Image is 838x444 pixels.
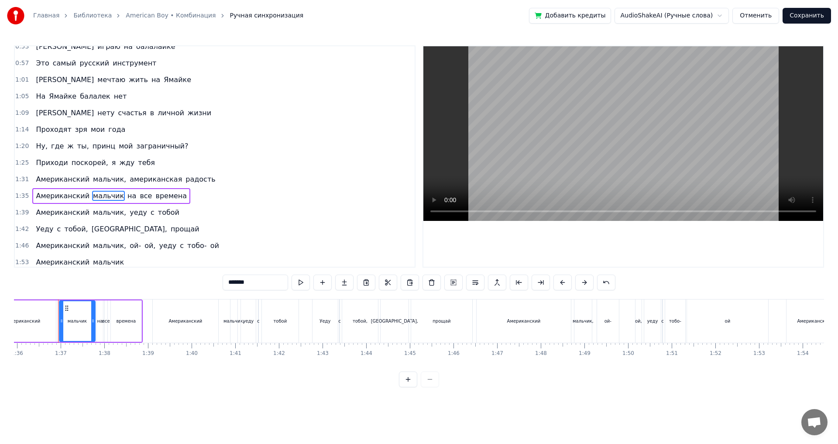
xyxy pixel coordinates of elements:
div: уеду [243,318,254,324]
div: 1:54 [797,350,809,357]
span: Это [35,58,50,68]
span: прощай [170,224,200,234]
span: ты, [76,141,90,151]
span: играю [96,41,121,52]
div: 1:42 [273,350,285,357]
span: 1:53 [15,258,29,267]
span: ой- [129,241,142,251]
span: заграничный? [135,141,189,151]
span: жду [118,158,135,168]
span: Проходят [35,124,72,134]
span: в [149,108,155,118]
div: ой [725,318,731,324]
span: 1:31 [15,175,29,184]
span: 1:09 [15,109,29,117]
div: 1:39 [142,350,154,357]
span: 1:46 [15,241,29,250]
div: тобой, [353,318,367,324]
div: 1:36 [11,350,23,357]
span: с [150,207,155,217]
span: Ну, [35,141,48,151]
div: мальчик, [223,318,244,324]
div: мальчик, [573,318,594,324]
span: мальчик [92,257,125,267]
span: мои [90,124,106,134]
span: тобой, [63,224,89,234]
span: счастья [117,108,147,118]
span: 1:42 [15,225,29,234]
div: с [661,318,664,324]
button: Отменить [732,8,779,24]
div: 1:43 [317,350,329,357]
span: тобой [157,207,180,217]
div: 1:48 [535,350,547,357]
span: 0:53 [15,42,29,51]
span: на [127,191,137,201]
span: тебя [137,158,156,168]
div: времена [116,318,136,324]
span: мой [118,141,134,151]
div: Американский [7,318,41,324]
span: [GEOGRAPHIC_DATA], [91,224,168,234]
div: 1:52 [710,350,721,357]
span: поскорей, [71,158,109,168]
span: зря [74,124,88,134]
span: Американский [35,207,90,217]
span: я [111,158,117,168]
span: тобо- [186,241,208,251]
span: на [151,75,161,85]
div: 1:47 [491,350,503,357]
span: мальчик [92,191,125,201]
span: балалек [79,91,111,101]
div: с [257,318,260,324]
span: Ямайке [48,91,77,101]
div: на [97,318,103,324]
div: 1:49 [579,350,591,357]
span: на [123,41,134,52]
div: 1:44 [361,350,372,357]
div: тобо- [669,318,681,324]
span: мальчик, [92,207,127,217]
span: 1:25 [15,158,29,167]
img: youka [7,7,24,24]
div: 1:46 [448,350,460,357]
span: Уеду [35,224,54,234]
span: 1:01 [15,76,29,84]
span: ой, [144,241,156,251]
nav: breadcrumb [33,11,303,20]
div: 1:37 [55,350,67,357]
span: радость [185,174,216,184]
span: времена [155,191,188,201]
div: Американский [797,318,831,324]
div: прощай [433,318,450,324]
span: уеду [129,207,148,217]
span: мальчик, [92,241,127,251]
span: 1:14 [15,125,29,134]
div: мальчик [68,318,87,324]
div: [GEOGRAPHIC_DATA], [371,318,418,324]
button: Сохранить [783,8,831,24]
div: 1:51 [666,350,678,357]
span: [PERSON_NAME] [35,41,95,52]
span: принц [92,141,116,151]
span: мальчик, [92,174,127,184]
span: Приходи [35,158,69,168]
span: все [139,191,153,201]
span: Американский [35,191,90,201]
span: балалайке [135,41,176,52]
span: с [179,241,185,251]
div: 1:50 [622,350,634,357]
span: На [35,91,46,101]
div: 1:45 [404,350,416,357]
span: года [107,124,126,134]
a: Библиотека [73,11,112,20]
div: ой- [604,318,611,324]
span: Американский [35,257,90,267]
span: инструмент [112,58,157,68]
span: ой [209,241,220,251]
span: Ручная синхронизация [230,11,304,20]
div: Уеду [319,318,330,324]
span: [PERSON_NAME] [35,108,95,118]
span: 1:20 [15,142,29,151]
div: уеду [647,318,658,324]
